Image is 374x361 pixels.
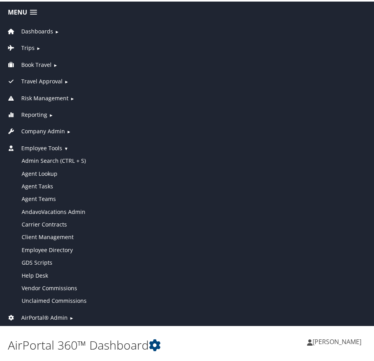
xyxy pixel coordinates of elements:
[36,44,41,50] span: ►
[49,111,53,116] span: ►
[21,109,47,118] span: Reporting
[6,143,62,150] a: Employee Tools
[4,4,41,17] a: Menu
[69,313,74,319] span: ►
[21,76,63,84] span: Travel Approval
[21,26,53,34] span: Dashboards
[64,77,69,83] span: ►
[6,26,53,33] a: Dashboards
[6,126,65,133] a: Company Admin
[21,59,52,68] span: Book Travel
[55,27,59,33] span: ►
[6,109,47,117] a: Reporting
[70,94,74,100] span: ►
[21,42,35,51] span: Trips
[313,336,361,344] span: [PERSON_NAME]
[21,312,68,320] span: AirPortal® Admin
[6,312,68,320] a: AirPortal® Admin
[53,61,57,66] span: ►
[8,7,27,15] span: Menu
[6,59,52,67] a: Book Travel
[21,125,65,134] span: Company Admin
[21,92,69,101] span: Risk Management
[64,144,68,150] span: ▼
[6,76,63,83] a: Travel Approval
[6,42,35,50] a: Trips
[21,142,62,151] span: Employee Tools
[6,93,69,100] a: Risk Management
[307,328,369,352] a: [PERSON_NAME]
[67,127,71,133] span: ►
[8,335,189,352] h1: AirPortal 360™ Dashboard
